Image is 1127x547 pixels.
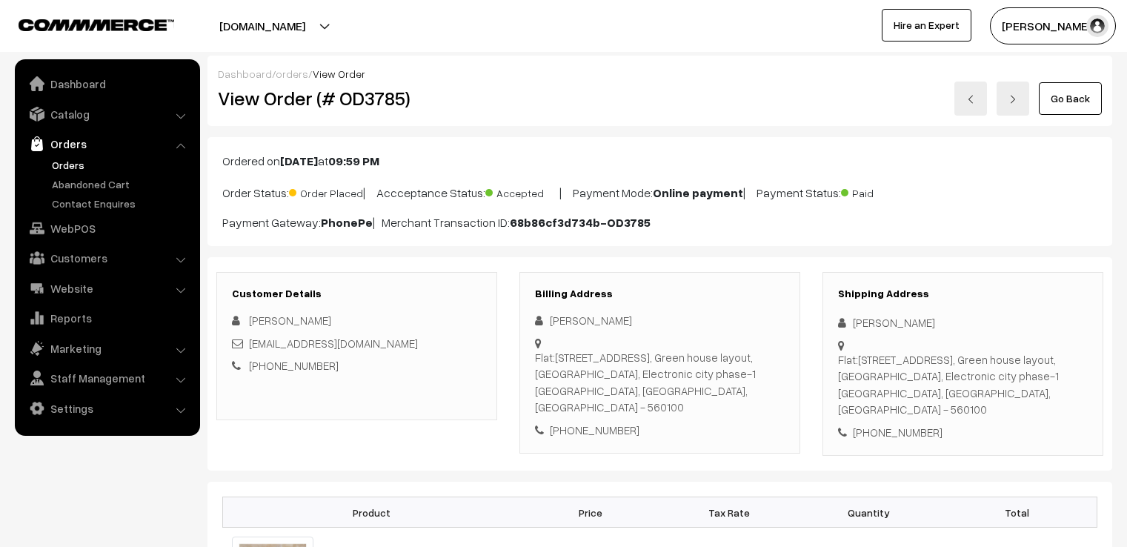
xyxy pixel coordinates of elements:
[19,215,195,242] a: WebPOS
[19,101,195,127] a: Catalog
[19,70,195,97] a: Dashboard
[249,359,339,372] a: [PHONE_NUMBER]
[19,15,148,33] a: COMMMERCE
[218,67,272,80] a: Dashboard
[48,196,195,211] a: Contact Enquires
[938,497,1097,528] th: Total
[19,395,195,422] a: Settings
[19,305,195,331] a: Reports
[276,67,308,80] a: orders
[19,19,174,30] img: COMMMERCE
[313,67,365,80] span: View Order
[218,87,498,110] h2: View Order (# OD3785)
[321,215,373,230] b: PhonePe
[838,351,1088,418] div: Flat:[STREET_ADDRESS], Green house layout, [GEOGRAPHIC_DATA], Electronic city phase-1 [GEOGRAPHIC...
[19,365,195,391] a: Staff Management
[19,275,195,302] a: Website
[535,422,785,439] div: [PHONE_NUMBER]
[521,497,660,528] th: Price
[48,176,195,192] a: Abandoned Cart
[222,182,1097,202] p: Order Status: | Accceptance Status: | Payment Mode: | Payment Status:
[289,182,363,201] span: Order Placed
[232,288,482,300] h3: Customer Details
[990,7,1116,44] button: [PERSON_NAME]
[222,213,1097,231] p: Payment Gateway: | Merchant Transaction ID:
[659,497,799,528] th: Tax Rate
[653,185,743,200] b: Online payment
[966,95,975,104] img: left-arrow.png
[19,245,195,271] a: Customers
[249,337,418,350] a: [EMAIL_ADDRESS][DOMAIN_NAME]
[167,7,357,44] button: [DOMAIN_NAME]
[48,157,195,173] a: Orders
[535,288,785,300] h3: Billing Address
[19,130,195,157] a: Orders
[535,312,785,329] div: [PERSON_NAME]
[280,153,318,168] b: [DATE]
[882,9,971,42] a: Hire an Expert
[1039,82,1102,115] a: Go Back
[1086,15,1108,37] img: user
[838,424,1088,441] div: [PHONE_NUMBER]
[535,349,785,416] div: Flat:[STREET_ADDRESS], Green house layout, [GEOGRAPHIC_DATA], Electronic city phase-1 [GEOGRAPHIC...
[249,314,331,327] span: [PERSON_NAME]
[799,497,938,528] th: Quantity
[838,314,1088,331] div: [PERSON_NAME]
[218,66,1102,82] div: / /
[485,182,559,201] span: Accepted
[223,497,521,528] th: Product
[222,152,1097,170] p: Ordered on at
[328,153,379,168] b: 09:59 PM
[1008,95,1017,104] img: right-arrow.png
[19,335,195,362] a: Marketing
[841,182,915,201] span: Paid
[510,215,651,230] b: 68b86cf3d734b-OD3785
[838,288,1088,300] h3: Shipping Address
